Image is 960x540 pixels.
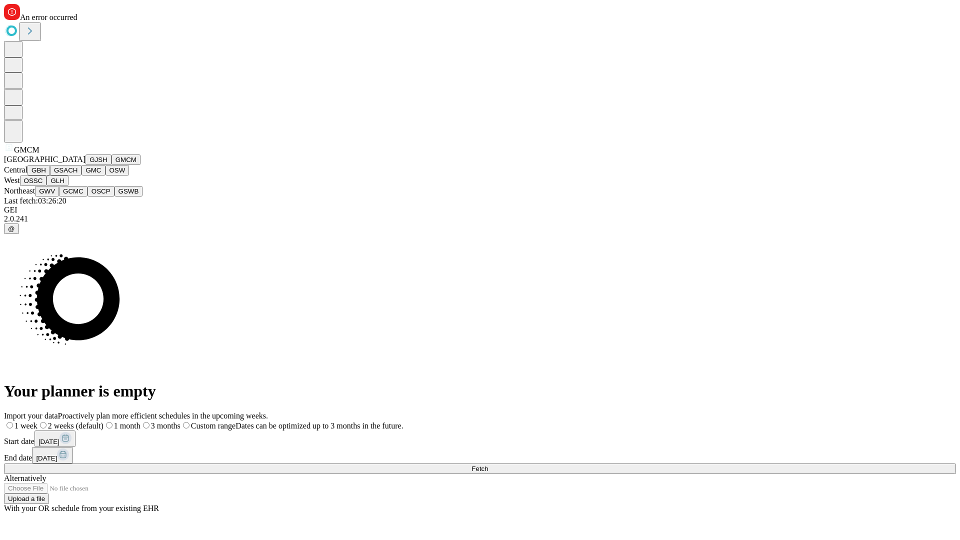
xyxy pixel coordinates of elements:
button: GSWB [114,186,143,196]
span: Import your data [4,411,58,420]
input: 2 weeks (default) [40,422,46,428]
button: OSSC [20,175,47,186]
span: Custom range [191,421,235,430]
span: With your OR schedule from your existing EHR [4,504,159,512]
span: @ [8,225,15,232]
span: 2 weeks (default) [48,421,103,430]
button: GMCM [111,154,140,165]
span: An error occurred [20,13,77,21]
span: 1 month [114,421,140,430]
button: GSACH [50,165,81,175]
span: Northeast [4,186,35,195]
button: Upload a file [4,493,49,504]
span: Proactively plan more efficient schedules in the upcoming weeks. [58,411,268,420]
button: Fetch [4,463,956,474]
input: 1 week [6,422,13,428]
button: [DATE] [32,447,73,463]
input: 3 months [143,422,149,428]
span: [DATE] [38,438,59,445]
button: GLH [46,175,68,186]
span: [GEOGRAPHIC_DATA] [4,155,85,163]
div: GEI [4,205,956,214]
button: GJSH [85,154,111,165]
span: GMCM [14,145,39,154]
span: Central [4,165,27,174]
input: Custom rangeDates can be optimized up to 3 months in the future. [183,422,189,428]
span: Dates can be optimized up to 3 months in the future. [235,421,403,430]
button: GMC [81,165,105,175]
button: GCMC [59,186,87,196]
span: West [4,176,20,184]
button: OSW [105,165,129,175]
button: [DATE] [34,430,75,447]
span: [DATE] [36,454,57,462]
button: OSCP [87,186,114,196]
div: End date [4,447,956,463]
span: Fetch [471,465,488,472]
h1: Your planner is empty [4,382,956,400]
div: Start date [4,430,956,447]
span: Last fetch: 03:26:20 [4,196,66,205]
button: GWV [35,186,59,196]
div: 2.0.241 [4,214,956,223]
button: @ [4,223,19,234]
button: GBH [27,165,50,175]
input: 1 month [106,422,112,428]
span: Alternatively [4,474,46,482]
span: 1 week [14,421,37,430]
span: 3 months [151,421,180,430]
